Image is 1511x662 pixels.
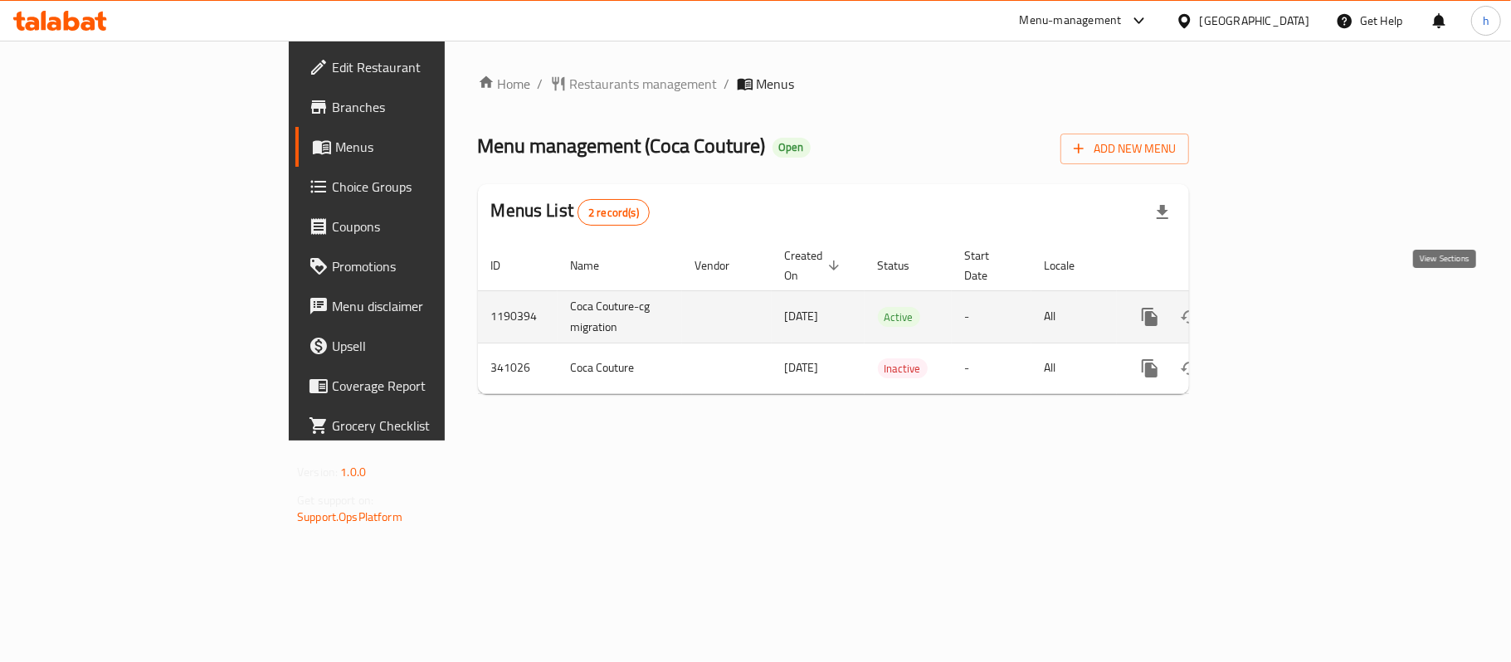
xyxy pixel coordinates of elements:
span: Choice Groups [332,177,528,197]
li: / [724,74,730,94]
span: Get support on: [297,489,373,511]
span: Upsell [332,336,528,356]
span: Promotions [332,256,528,276]
div: Total records count [578,199,650,226]
span: Active [878,308,920,327]
span: Locale [1045,256,1097,275]
div: Menu-management [1020,11,1122,31]
h2: Menus List [491,198,650,226]
a: Coverage Report [295,366,541,406]
button: more [1130,297,1170,337]
nav: breadcrumb [478,74,1189,94]
span: Name [571,256,621,275]
button: Change Status [1170,348,1210,388]
div: Inactive [878,358,928,378]
span: Start Date [965,246,1011,285]
a: Edit Restaurant [295,47,541,87]
a: Support.OpsPlatform [297,506,402,528]
span: Branches [332,97,528,117]
span: ID [491,256,523,275]
button: Add New Menu [1060,134,1189,164]
span: [DATE] [785,357,819,378]
td: Coca Couture [558,343,682,393]
td: Coca Couture-cg migration [558,290,682,343]
span: Menu disclaimer [332,296,528,316]
a: Coupons [295,207,541,246]
span: Version: [297,461,338,483]
a: Branches [295,87,541,127]
a: Choice Groups [295,167,541,207]
span: Coverage Report [332,376,528,396]
button: Change Status [1170,297,1210,337]
span: Coupons [332,217,528,236]
span: Inactive [878,359,928,378]
td: - [952,343,1031,393]
a: Restaurants management [550,74,718,94]
a: Grocery Checklist [295,406,541,445]
span: h [1483,12,1489,30]
span: Restaurants management [570,74,718,94]
span: [DATE] [785,305,819,327]
span: Edit Restaurant [332,57,528,77]
span: 1.0.0 [340,461,366,483]
td: - [952,290,1031,343]
span: 2 record(s) [578,205,649,221]
th: Actions [1117,241,1303,291]
div: [GEOGRAPHIC_DATA] [1200,12,1309,30]
span: Menu management ( Coca Couture ) [478,127,766,164]
span: Grocery Checklist [332,416,528,436]
td: All [1031,290,1117,343]
span: Menus [757,74,795,94]
table: enhanced table [478,241,1303,394]
span: Status [878,256,932,275]
a: Promotions [295,246,541,286]
span: Add New Menu [1074,139,1176,159]
div: Open [773,138,811,158]
a: Upsell [295,326,541,366]
span: Open [773,140,811,154]
span: Vendor [695,256,752,275]
td: All [1031,343,1117,393]
a: Menu disclaimer [295,286,541,326]
a: Menus [295,127,541,167]
span: Menus [335,137,528,157]
span: Created On [785,246,845,285]
div: Export file [1143,192,1182,232]
div: Active [878,307,920,327]
button: more [1130,348,1170,388]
